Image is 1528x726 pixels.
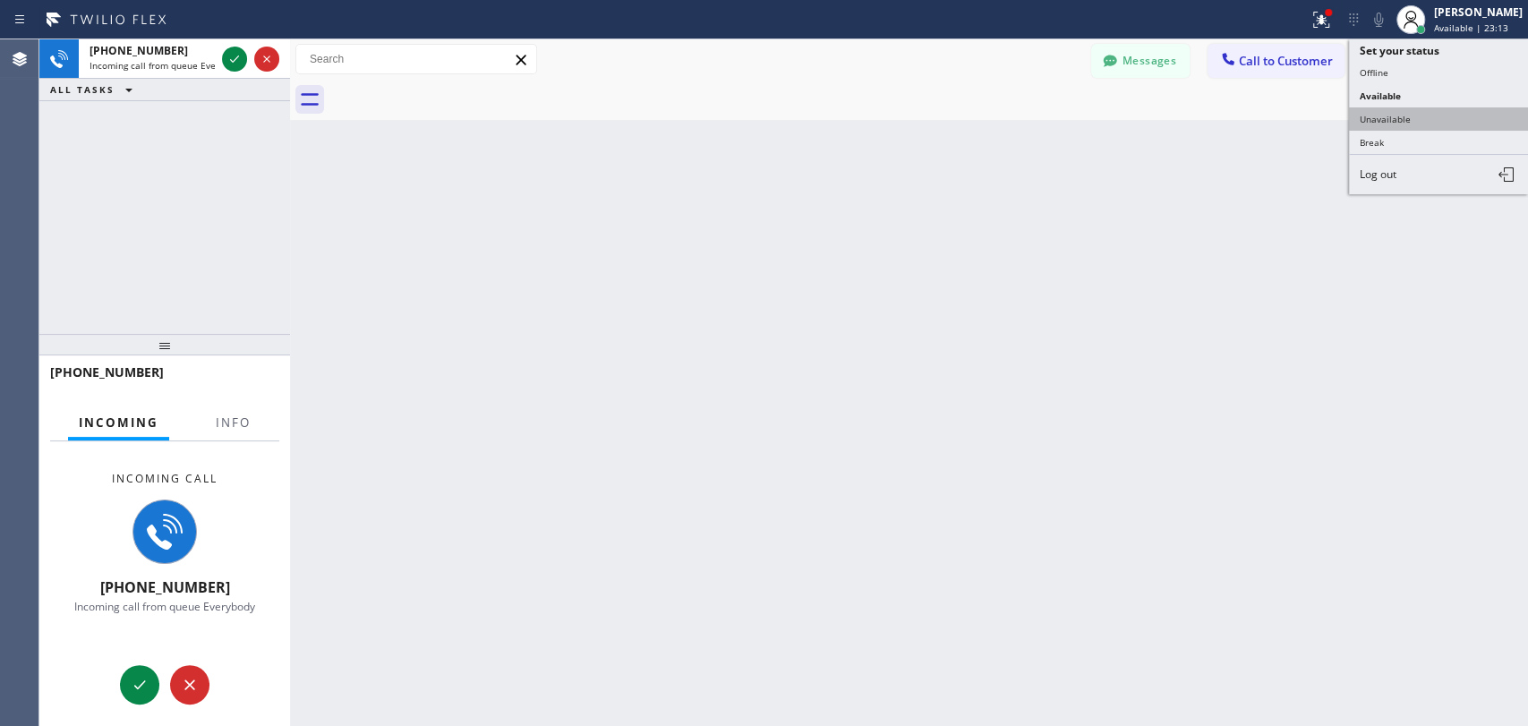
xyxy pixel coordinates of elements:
span: Incoming call from queue Everybody [90,59,244,72]
button: ALL TASKS [39,79,150,100]
span: ALL TASKS [50,83,115,96]
span: [PHONE_NUMBER] [50,363,164,380]
button: Mute [1366,7,1391,32]
span: [PHONE_NUMBER] [90,43,188,58]
span: Available | 23:13 [1434,21,1508,34]
button: Accept [120,665,159,705]
button: Call to Customer [1208,44,1344,78]
span: Incoming call [112,471,218,486]
div: [PERSON_NAME] [1434,4,1523,20]
span: Incoming call from queue Everybody [74,599,255,614]
button: Info [205,406,261,440]
input: Search [296,45,536,73]
span: Call to Customer [1239,53,1333,69]
button: Reject [254,47,279,72]
span: [PHONE_NUMBER] [100,577,230,597]
button: Reject [170,665,209,705]
button: Messages [1091,44,1190,78]
span: Incoming [79,414,158,431]
button: Accept [222,47,247,72]
span: Info [216,414,251,431]
button: Incoming [68,406,169,440]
